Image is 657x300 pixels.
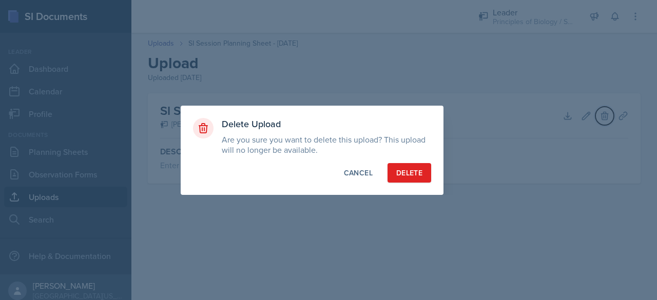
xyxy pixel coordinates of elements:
div: Cancel [344,168,373,178]
button: Delete [388,163,431,183]
div: Delete [396,168,422,178]
h3: Delete Upload [222,118,431,130]
button: Cancel [335,163,381,183]
p: Are you sure you want to delete this upload? This upload will no longer be available. [222,134,431,155]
